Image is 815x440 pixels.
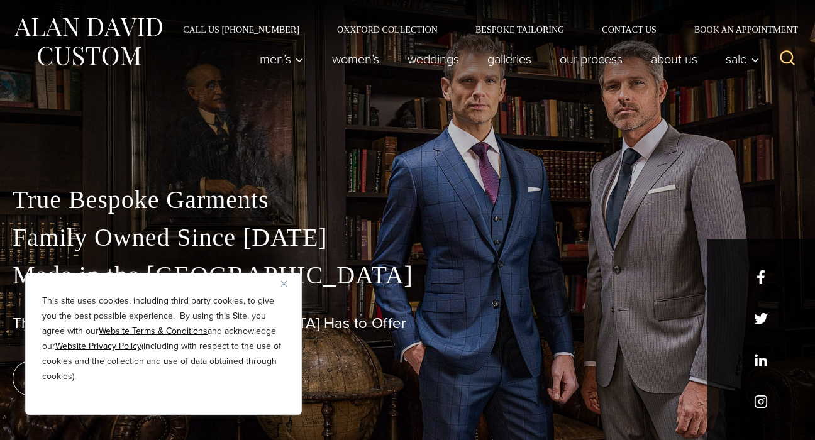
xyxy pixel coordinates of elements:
[457,25,583,34] a: Bespoke Tailoring
[13,361,189,396] a: book an appointment
[546,47,637,72] a: Our Process
[164,25,802,34] nav: Secondary Navigation
[246,47,767,72] nav: Primary Navigation
[164,25,318,34] a: Call Us [PHONE_NUMBER]
[99,324,208,338] a: Website Terms & Conditions
[583,25,675,34] a: Contact Us
[726,53,760,65] span: Sale
[318,47,394,72] a: Women’s
[13,181,802,294] p: True Bespoke Garments Family Owned Since [DATE] Made in the [GEOGRAPHIC_DATA]
[474,47,546,72] a: Galleries
[260,53,304,65] span: Men’s
[772,44,802,74] button: View Search Form
[675,25,802,34] a: Book an Appointment
[318,25,457,34] a: Oxxford Collection
[13,14,164,70] img: Alan David Custom
[637,47,712,72] a: About Us
[13,314,802,333] h1: The Best Custom Suits [GEOGRAPHIC_DATA] Has to Offer
[42,294,285,384] p: This site uses cookies, including third party cookies, to give you the best possible experience. ...
[394,47,474,72] a: weddings
[281,276,296,291] button: Close
[55,339,141,353] a: Website Privacy Policy
[281,281,287,287] img: Close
